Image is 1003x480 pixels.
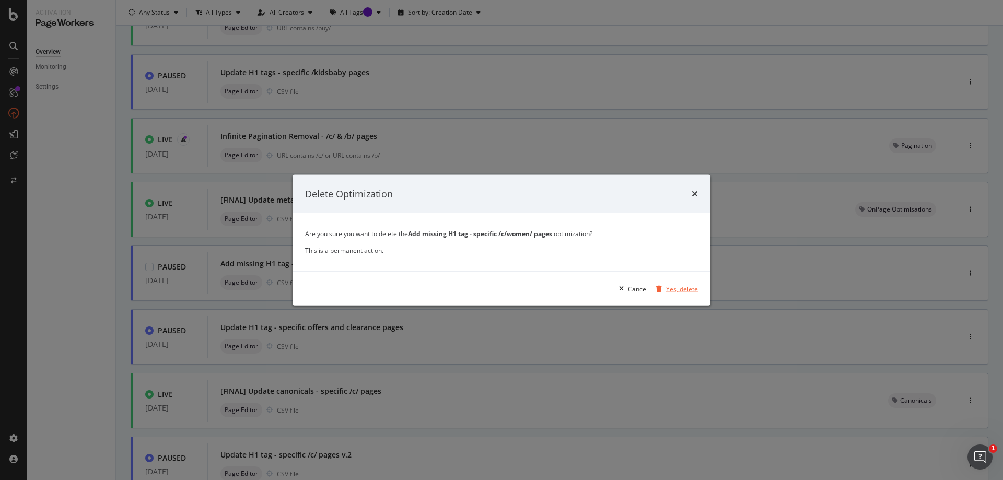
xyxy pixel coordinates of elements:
button: Yes, delete [652,280,698,297]
div: modal [293,174,710,306]
div: Yes, delete [666,284,698,293]
div: Are you sure you want to delete the optimization? This is a permanent action. [305,226,698,259]
strong: Add missing H1 tag - specific /c/women/ pages [408,229,552,238]
div: Delete Optimization [305,187,393,201]
iframe: Intercom live chat [967,444,993,470]
span: 1 [989,444,997,453]
button: Cancel [615,280,648,297]
div: Cancel [628,284,648,293]
div: times [692,187,698,201]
